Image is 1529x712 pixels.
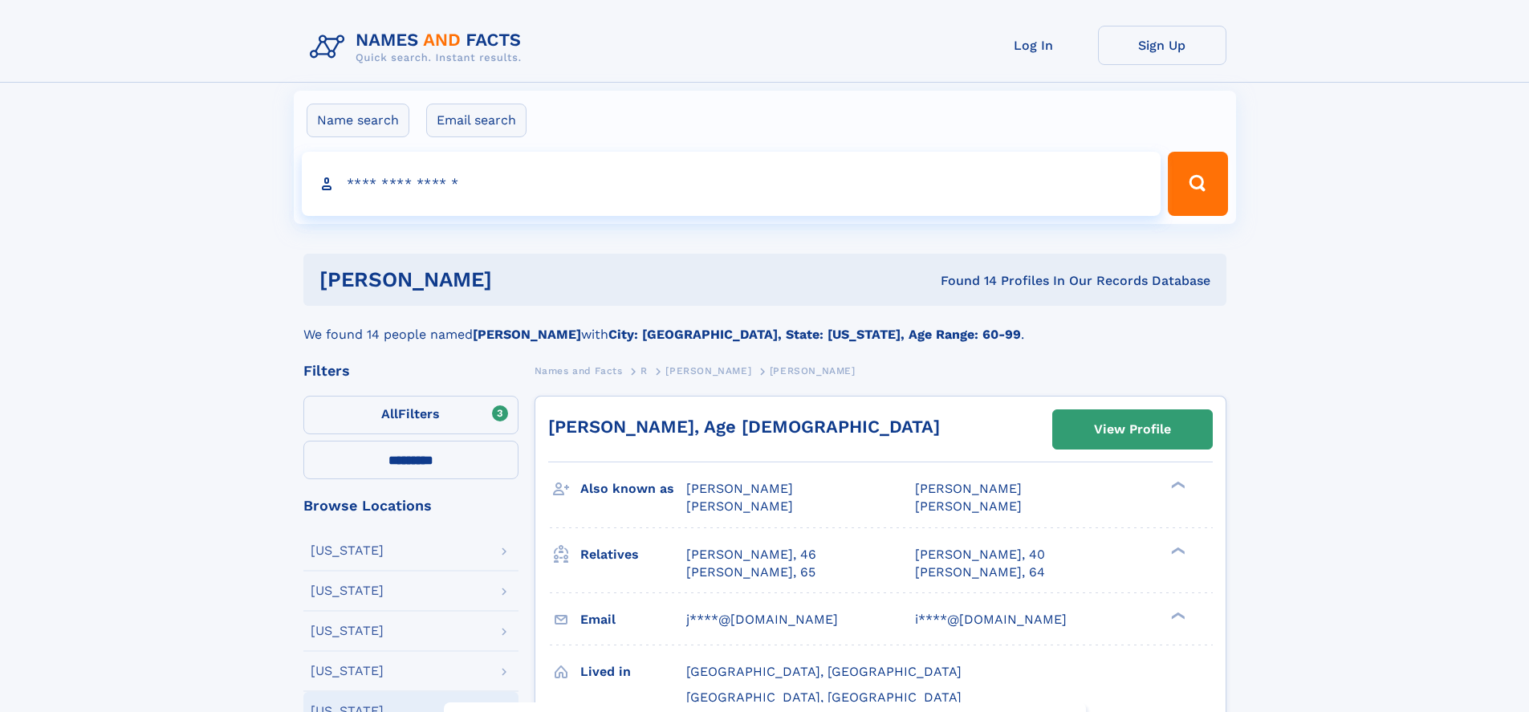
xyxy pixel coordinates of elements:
[686,690,962,705] span: [GEOGRAPHIC_DATA], [GEOGRAPHIC_DATA]
[770,365,856,376] span: [PERSON_NAME]
[686,546,816,563] a: [PERSON_NAME], 46
[1098,26,1226,65] a: Sign Up
[381,406,398,421] span: All
[915,481,1022,496] span: [PERSON_NAME]
[608,327,1021,342] b: City: [GEOGRAPHIC_DATA], State: [US_STATE], Age Range: 60-99
[303,396,518,434] label: Filters
[915,546,1045,563] a: [PERSON_NAME], 40
[307,104,409,137] label: Name search
[970,26,1098,65] a: Log In
[686,664,962,679] span: [GEOGRAPHIC_DATA], [GEOGRAPHIC_DATA]
[1094,411,1171,448] div: View Profile
[319,270,717,290] h1: [PERSON_NAME]
[1167,545,1186,555] div: ❯
[303,498,518,513] div: Browse Locations
[640,360,648,380] a: R
[716,272,1210,290] div: Found 14 Profiles In Our Records Database
[580,475,686,502] h3: Also known as
[686,481,793,496] span: [PERSON_NAME]
[580,658,686,686] h3: Lived in
[665,365,751,376] span: [PERSON_NAME]
[311,625,384,637] div: [US_STATE]
[311,584,384,597] div: [US_STATE]
[580,541,686,568] h3: Relatives
[311,544,384,557] div: [US_STATE]
[548,417,940,437] a: [PERSON_NAME], Age [DEMOGRAPHIC_DATA]
[580,606,686,633] h3: Email
[473,327,581,342] b: [PERSON_NAME]
[426,104,527,137] label: Email search
[302,152,1161,216] input: search input
[640,365,648,376] span: R
[686,498,793,514] span: [PERSON_NAME]
[303,26,535,69] img: Logo Names and Facts
[686,563,815,581] a: [PERSON_NAME], 65
[1167,610,1186,620] div: ❯
[915,563,1045,581] a: [PERSON_NAME], 64
[1167,480,1186,490] div: ❯
[303,364,518,378] div: Filters
[311,665,384,677] div: [US_STATE]
[915,498,1022,514] span: [PERSON_NAME]
[665,360,751,380] a: [PERSON_NAME]
[1168,152,1227,216] button: Search Button
[535,360,623,380] a: Names and Facts
[1053,410,1212,449] a: View Profile
[303,306,1226,344] div: We found 14 people named with .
